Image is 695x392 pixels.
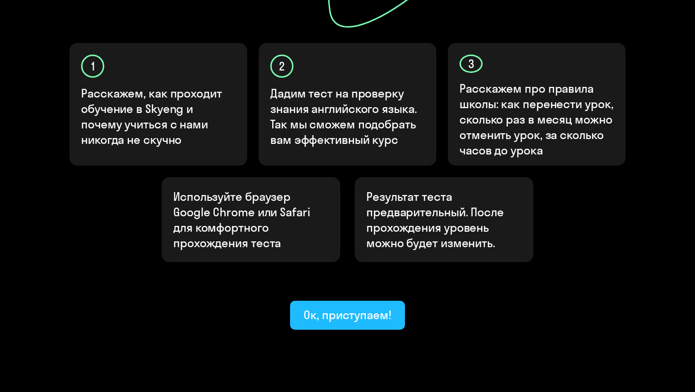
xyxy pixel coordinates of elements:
div: 1 [81,55,104,78]
button: Ок, приступаем! [290,301,405,330]
div: Ок, приступаем! [304,307,391,322]
div: 2 [270,55,293,78]
p: Используйте браузер Google Chrome или Safari для комфортного прохождения теста [173,189,329,251]
p: Дадим тест на проверку знания английского языка. Так мы сможем подобрать вам эффективный курс [270,85,426,147]
div: 3 [459,55,483,73]
p: Расскажем про правила школы: как перенести урок, сколько раз в месяц можно отменить урок, за скол... [459,81,615,158]
p: Результат теста предварительный. После прохождения уровень можно будет изменить. [366,189,522,251]
p: Расскажем, как проходит обучение в Skyeng и почему учиться с нами никогда не скучно [81,85,236,147]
